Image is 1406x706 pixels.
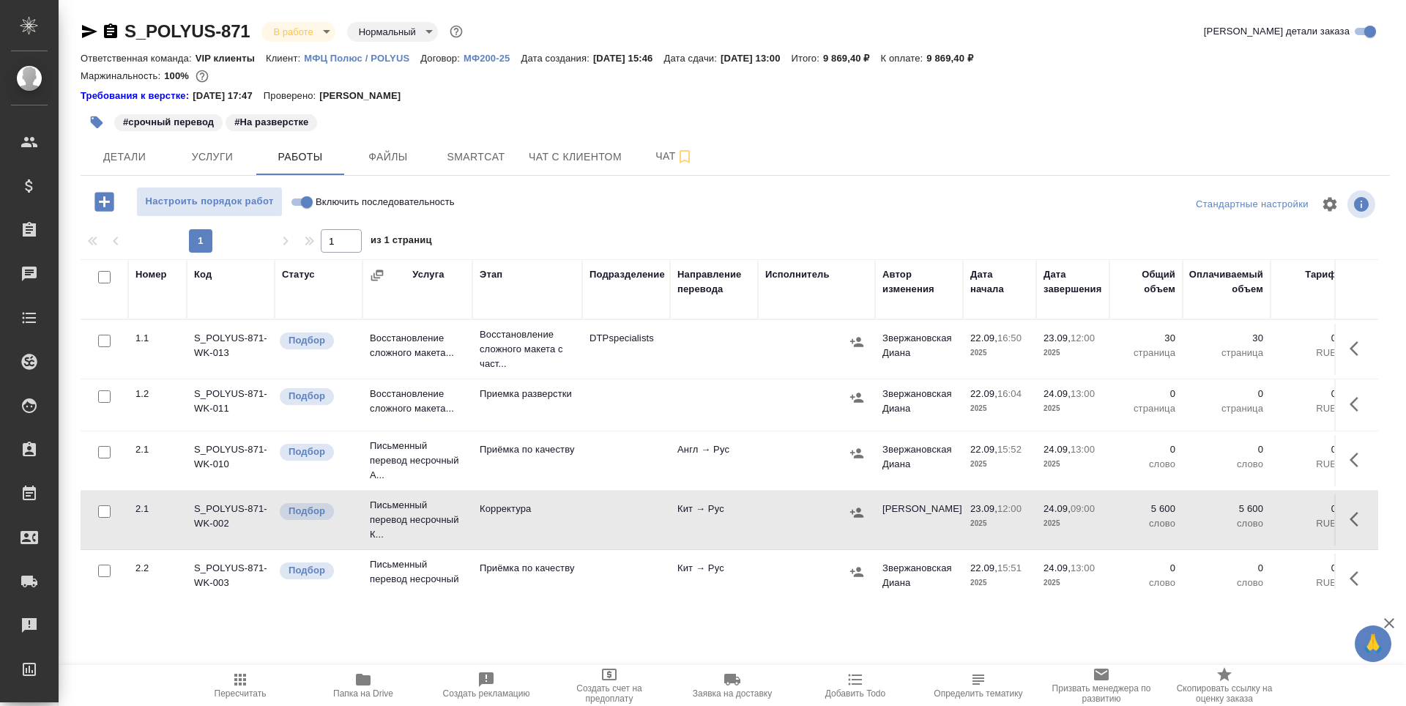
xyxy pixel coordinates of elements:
span: Включить последовательность [316,195,455,209]
p: #На разверстке [234,115,308,130]
div: Можно подбирать исполнителей [278,561,355,581]
p: 0 [1190,442,1263,457]
p: 16:04 [997,388,1022,399]
button: Доп статусы указывают на важность/срочность заказа [447,22,466,41]
div: Автор изменения [882,267,956,297]
div: Можно подбирать исполнителей [278,502,355,521]
p: 0 [1190,561,1263,576]
div: Дата начала [970,267,1029,297]
p: МФ200-25 [464,53,521,64]
p: [DATE] 17:47 [193,89,264,103]
svg: Подписаться [676,148,693,166]
p: RUB [1278,457,1336,472]
p: слово [1190,516,1263,531]
span: 🙏 [1361,628,1385,659]
div: Номер [135,267,167,282]
p: 0 [1278,331,1336,346]
p: Подбор [289,445,325,459]
div: Можно подбирать исполнителей [278,442,355,462]
button: В работе [269,26,317,38]
td: Англ → Рус [670,435,758,486]
span: Чат с клиентом [529,148,622,166]
p: 24.09, [1044,444,1071,455]
div: Дата завершения [1044,267,1102,297]
p: 23.09, [1044,332,1071,343]
p: RUB [1278,346,1336,360]
td: Кит → Рус [670,494,758,546]
div: Нажми, чтобы открыть папку с инструкцией [81,89,193,103]
p: слово [1190,457,1263,472]
div: 2.2 [135,561,179,576]
td: S_POLYUS-871-WK-002 [187,494,275,546]
td: S_POLYUS-871-WK-010 [187,435,275,486]
p: 23.09, [970,503,997,514]
p: 09:00 [1071,503,1095,514]
p: 30 [1190,331,1263,346]
button: Назначить [846,331,868,353]
div: Подразделение [589,267,665,282]
p: страница [1190,401,1263,416]
button: Здесь прячутся важные кнопки [1341,442,1376,478]
p: 13:00 [1071,444,1095,455]
p: 16:50 [997,332,1022,343]
p: Приёмка по качеству [480,561,575,576]
p: Дата создания: [521,53,592,64]
td: [PERSON_NAME] [875,494,963,546]
span: Детали [89,148,160,166]
p: Приёмка по качеству [480,442,575,457]
p: [DATE] 13:00 [721,53,792,64]
p: 0 [1117,442,1175,457]
div: Исполнитель [765,267,830,282]
p: Ответственная команда: [81,53,196,64]
span: Работы [265,148,335,166]
div: В работе [261,22,335,42]
td: Письменный перевод несрочный К... [362,550,472,609]
p: К оплате: [881,53,927,64]
p: Проверено: [264,89,320,103]
button: Скопировать ссылку [102,23,119,40]
td: Восстановление сложного макета... [362,379,472,431]
a: S_POLYUS-871 [124,21,250,41]
button: 🙏 [1355,625,1391,662]
td: Звержановская Диана [875,324,963,375]
p: 2025 [970,576,1029,590]
p: 12:00 [997,503,1022,514]
p: Итого: [792,53,823,64]
div: 1.2 [135,387,179,401]
button: Здесь прячутся важные кнопки [1341,331,1376,366]
p: 0 [1278,442,1336,457]
span: [PERSON_NAME] детали заказа [1204,24,1350,39]
span: Настроить порядок работ [144,193,275,210]
p: 0 [1117,561,1175,576]
span: из 1 страниц [371,231,432,253]
button: Скопировать ссылку для ЯМессенджера [81,23,98,40]
div: 2.1 [135,442,179,457]
div: Код [194,267,212,282]
p: 9 869,40 ₽ [926,53,984,64]
p: 2025 [970,516,1029,531]
p: 13:00 [1071,388,1095,399]
p: [PERSON_NAME] [319,89,412,103]
p: 2025 [1044,576,1102,590]
span: Услуги [177,148,248,166]
p: RUB [1278,576,1336,590]
p: Подбор [289,333,325,348]
p: МФЦ Полюс / POLYUS [304,53,420,64]
p: Подбор [289,563,325,578]
p: 12:00 [1071,332,1095,343]
p: 15:51 [997,562,1022,573]
p: 2025 [1044,516,1102,531]
p: 24.09, [1044,503,1071,514]
div: Направление перевода [677,267,751,297]
p: Подбор [289,504,325,519]
p: 22.09, [970,332,997,343]
p: Договор: [420,53,464,64]
button: Назначить [846,442,868,464]
td: Восстановление сложного макета... [362,324,472,375]
a: МФЦ Полюс / POLYUS [304,51,420,64]
div: 1.1 [135,331,179,346]
button: Добавить тэг [81,106,113,138]
div: Тариф [1305,267,1336,282]
p: VIP клиенты [196,53,266,64]
button: Назначить [846,561,868,583]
